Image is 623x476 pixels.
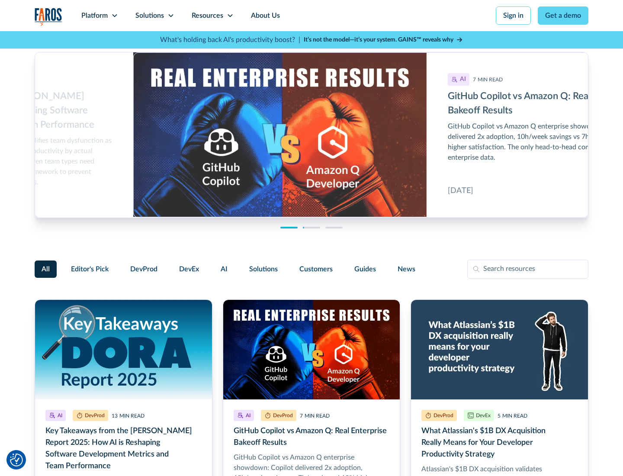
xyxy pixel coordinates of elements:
div: Solutions [135,10,164,21]
span: DevProd [130,264,157,274]
img: Key takeaways from the DORA Report 2025 [35,300,212,399]
span: DevEx [179,264,199,274]
div: Platform [81,10,108,21]
span: AI [221,264,228,274]
a: home [35,8,62,26]
img: Illustration of a boxing match of GitHub Copilot vs. Amazon Q. with real enterprise results. [223,300,400,399]
span: Customers [299,264,333,274]
span: All [42,264,50,274]
span: Solutions [249,264,278,274]
span: Editor's Pick [71,264,109,274]
p: What's holding back AI's productivity boost? | [160,35,300,45]
span: Guides [354,264,376,274]
div: Resources [192,10,223,21]
input: Search resources [467,260,588,279]
a: It’s not the model—it’s your system. GAINS™ reveals why [304,35,463,45]
a: Sign in [496,6,531,25]
strong: It’s not the model—it’s your system. GAINS™ reveals why [304,37,453,43]
span: News [398,264,415,274]
img: Logo of the analytics and reporting company Faros. [35,8,62,26]
a: Get a demo [538,6,588,25]
img: Developer scratching his head on a blue background [411,300,588,399]
img: Revisit consent button [10,453,23,466]
form: Filter Form [35,260,588,279]
button: Cookie Settings [10,453,23,466]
